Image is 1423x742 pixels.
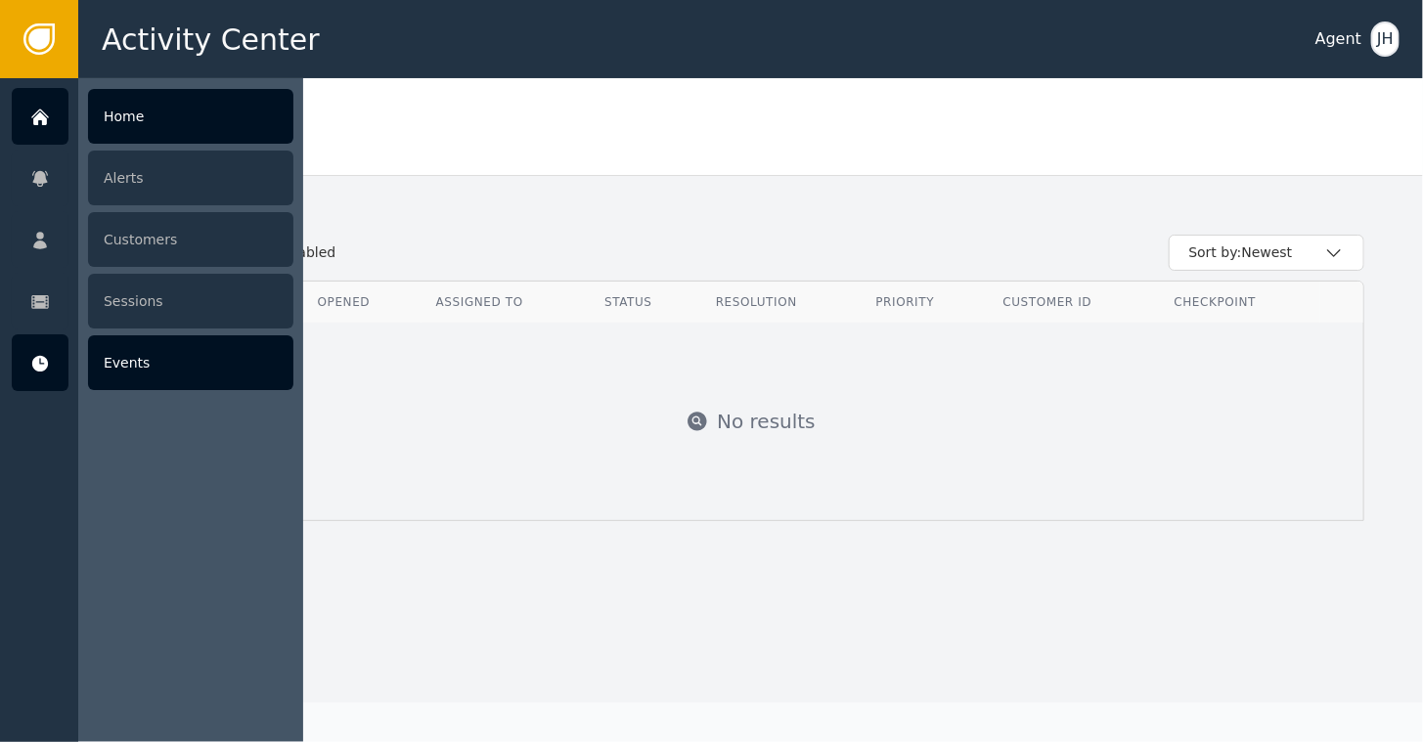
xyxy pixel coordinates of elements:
button: Sort by:Newest [1169,235,1364,271]
div: Events [88,335,293,390]
th: Checkpoint [1160,282,1321,323]
div: Customers [88,212,293,267]
th: Opened [303,282,422,323]
span: Activity Center [102,18,320,62]
div: No results [717,407,816,436]
div: Home [88,89,293,144]
th: Assigned To [422,282,591,323]
div: Sort by: Newest [1189,242,1324,263]
a: Customers [12,211,293,268]
a: Events [12,334,293,391]
button: JH [1371,22,1400,57]
div: Agent [1315,27,1361,51]
th: Status [590,282,701,323]
a: Sessions [12,273,293,329]
div: Sessions [88,274,293,328]
div: Alerts [88,151,293,205]
a: Home [12,88,293,145]
th: Priority [861,282,988,323]
div: Welcome [138,108,1364,151]
th: Customer ID [989,282,1160,323]
th: Resolution [701,282,862,323]
a: Alerts [12,150,293,206]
